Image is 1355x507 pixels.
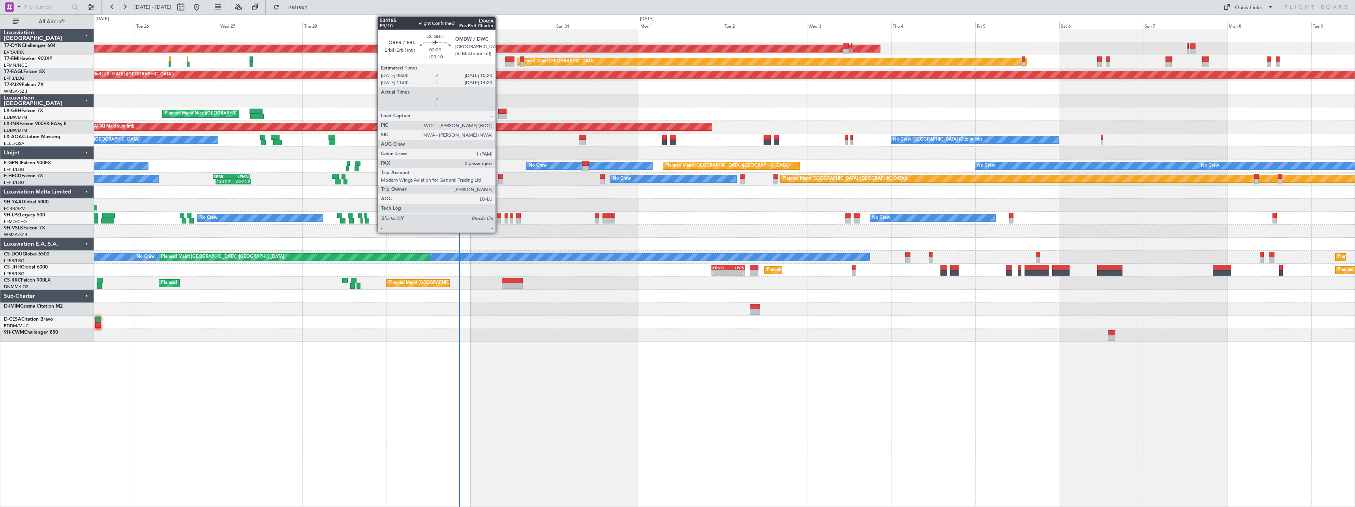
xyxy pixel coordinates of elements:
[4,88,27,94] a: WMSA/SZB
[4,330,24,335] span: 9H-CWM
[165,108,253,120] div: Planned Maint Nice ([GEOGRAPHIC_DATA])
[4,226,45,231] a: 9H-VSLKFalcon 7X
[4,43,56,48] a: T7-DYNChallenger 604
[555,22,639,29] div: Sun 31
[4,174,43,178] a: F-HECDFalcon 7X
[4,56,52,61] a: T7-EMIHawker 900XP
[4,252,23,257] span: CS-DOU
[53,134,141,146] div: No Crew Barcelona ([GEOGRAPHIC_DATA])
[4,75,24,81] a: LFPB/LBG
[767,264,891,276] div: Planned Maint [GEOGRAPHIC_DATA] ([GEOGRAPHIC_DATA])
[728,270,745,275] div: -
[4,69,23,74] span: T7-EAGL
[4,200,49,205] a: 9H-YAAGlobal 5000
[214,174,231,179] div: SBBR
[975,22,1059,29] div: Fri 5
[4,304,20,309] span: D-IMIM
[387,22,471,29] div: Fri 29
[977,160,995,172] div: No Crew
[519,56,595,68] div: Planned Maint [GEOGRAPHIC_DATA]
[4,200,22,205] span: 9H-YAA
[4,122,66,126] a: LX-INBFalcon 900EX EASy II
[1201,160,1219,172] div: No Crew
[4,83,43,87] a: T7-PJ29Falcon 7X
[96,16,109,23] div: [DATE]
[639,22,723,29] div: Mon 1
[4,213,20,218] span: 9H-LPZ
[4,278,51,283] a: CS-RRCFalcon 900LX
[388,277,513,289] div: Planned Maint [GEOGRAPHIC_DATA] ([GEOGRAPHIC_DATA])
[4,213,45,218] a: 9H-LPZLegacy 500
[893,134,982,146] div: No Crew [GEOGRAPHIC_DATA] (Dublin Intl)
[1235,4,1262,12] div: Quick Links
[4,135,60,139] a: LX-AOACitation Mustang
[219,22,303,29] div: Wed 27
[723,22,807,29] div: Tue 2
[231,174,249,179] div: LFMN
[4,109,43,113] a: LX-GBHFalcon 7X
[270,1,317,13] button: Refresh
[161,251,285,263] div: Planned Maint [GEOGRAPHIC_DATA] ([GEOGRAPHIC_DATA])
[4,317,21,322] span: D-CESA
[807,22,891,29] div: Wed 3
[4,330,58,335] a: 9H-CWMChallenger 850
[4,252,49,257] a: CS-DOUGlobal 6500
[4,265,21,270] span: CS-JHH
[4,56,19,61] span: T7-EMI
[1059,22,1143,29] div: Sat 6
[4,62,27,68] a: LFMN/NCE
[872,212,890,224] div: No Crew
[1219,1,1278,13] button: Quick Links
[302,22,387,29] div: Thu 28
[4,167,24,173] a: LFPB/LBG
[81,69,174,81] div: Grounded [US_STATE] ([GEOGRAPHIC_DATA])
[471,22,555,29] div: Sat 30
[4,219,27,225] a: LFMD/CEQ
[529,160,547,172] div: No Crew
[665,160,790,172] div: Planned Maint [GEOGRAPHIC_DATA] ([GEOGRAPHIC_DATA])
[216,179,233,184] div: 23:17 Z
[4,232,27,238] a: WMSA/SZB
[4,83,22,87] span: T7-PJ29
[4,265,48,270] a: CS-JHHGlobal 6000
[233,179,250,184] div: 09:22 Z
[712,265,728,270] div: KRNO
[21,19,83,24] span: All Aircraft
[712,270,728,275] div: -
[4,128,27,133] a: EDLW/DTM
[728,265,745,270] div: LPCS
[783,173,907,185] div: Planned Maint [GEOGRAPHIC_DATA] ([GEOGRAPHIC_DATA])
[161,277,285,289] div: Planned Maint [GEOGRAPHIC_DATA] ([GEOGRAPHIC_DATA])
[4,317,53,322] a: D-CESACitation Bravo
[640,16,653,23] div: [DATE]
[4,258,24,264] a: LFPB/LBG
[137,251,155,263] div: No Crew
[891,22,975,29] div: Thu 4
[4,49,24,55] a: EVRA/RIX
[4,135,22,139] span: LX-AOA
[4,284,28,290] a: DNMM/LOS
[4,122,19,126] span: LX-INB
[4,69,45,74] a: T7-EAGLFalcon 8X
[134,4,171,11] span: [DATE] - [DATE]
[4,278,21,283] span: CS-RRC
[4,161,21,165] span: F-GPNJ
[4,206,25,212] a: FCBB/BZV
[4,271,24,277] a: LFPB/LBG
[24,1,69,13] input: Trip Number
[4,304,63,309] a: D-IMIMCessna Citation M2
[9,15,86,28] button: All Aircraft
[1143,22,1227,29] div: Sun 7
[613,173,631,185] div: No Crew
[135,22,219,29] div: Tue 26
[4,323,29,329] a: EDDM/MUC
[4,141,24,146] a: LELL/QSA
[4,174,21,178] span: F-HECD
[4,43,22,48] span: T7-DYN
[282,4,315,10] span: Refresh
[4,115,27,120] a: EDLW/DTM
[1227,22,1311,29] div: Mon 8
[199,212,218,224] div: No Crew
[4,109,21,113] span: LX-GBH
[4,180,24,186] a: LFPB/LBG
